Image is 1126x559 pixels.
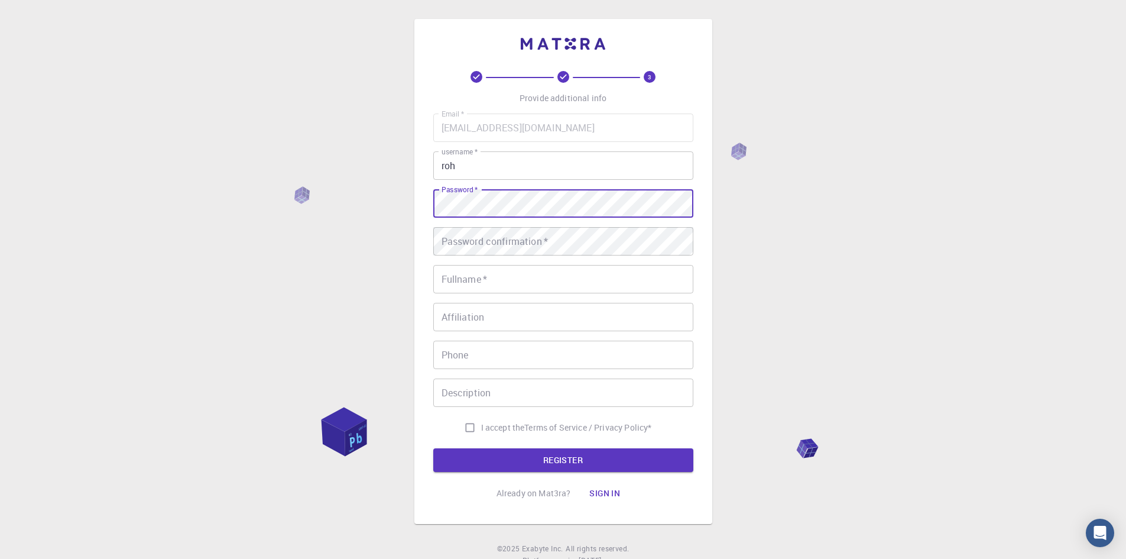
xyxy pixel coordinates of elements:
[497,543,522,555] span: © 2025
[442,147,478,157] label: username
[520,92,606,104] p: Provide additional info
[522,543,563,555] a: Exabyte Inc.
[481,422,525,434] span: I accept the
[522,544,563,553] span: Exabyte Inc.
[1086,519,1114,547] div: Open Intercom Messenger
[433,448,693,472] button: REGISTER
[566,543,629,555] span: All rights reserved.
[524,422,651,434] a: Terms of Service / Privacy Policy*
[442,109,464,119] label: Email
[580,482,629,505] button: Sign in
[442,185,478,195] label: Password
[648,73,651,81] text: 3
[497,487,571,499] p: Already on Mat3ra?
[524,422,651,434] p: Terms of Service / Privacy Policy *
